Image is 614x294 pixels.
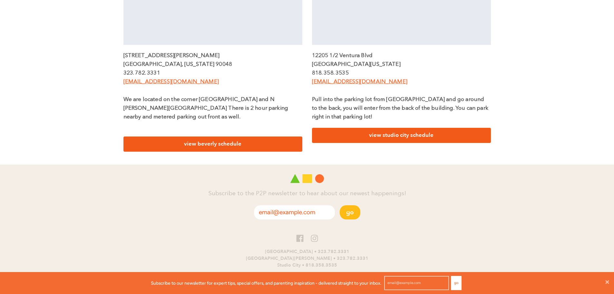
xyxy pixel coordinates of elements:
[123,79,219,85] a: [EMAIL_ADDRESS][DOMAIN_NAME]
[384,276,449,290] input: email@example.com
[123,69,302,77] p: 323. 782. 3331
[123,60,302,69] p: [GEOGRAPHIC_DATA], [US_STATE] 90048
[123,95,302,122] p: We are located on the corner [GEOGRAPHIC_DATA] and N [PERSON_NAME][GEOGRAPHIC_DATA] There is 2 ho...
[312,51,491,60] p: 12205 1/2 Ventura Blvd
[340,205,360,219] button: Go
[151,279,381,287] p: Subscribe to our newsletter for expert tips, special offers, and parenting inspiration - delivere...
[312,95,491,122] p: Pull into the parking lot from [GEOGRAPHIC_DATA] and go around to the back, you will enter from t...
[123,51,302,60] p: [STREET_ADDRESS][PERSON_NAME]
[290,174,324,183] img: Play 2 Progress logo
[123,137,302,152] a: view beverly schedule
[312,79,407,85] a: [EMAIL_ADDRESS][DOMAIN_NAME]
[451,276,462,290] button: Go
[312,128,491,143] a: view studio city schedule
[312,69,491,77] p: 818. 358. 3535
[254,205,335,219] input: email@example.com
[312,60,491,69] p: [GEOGRAPHIC_DATA][US_STATE]
[117,189,497,199] h4: Subscribe to the P2P newsletter to hear about our newest happenings!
